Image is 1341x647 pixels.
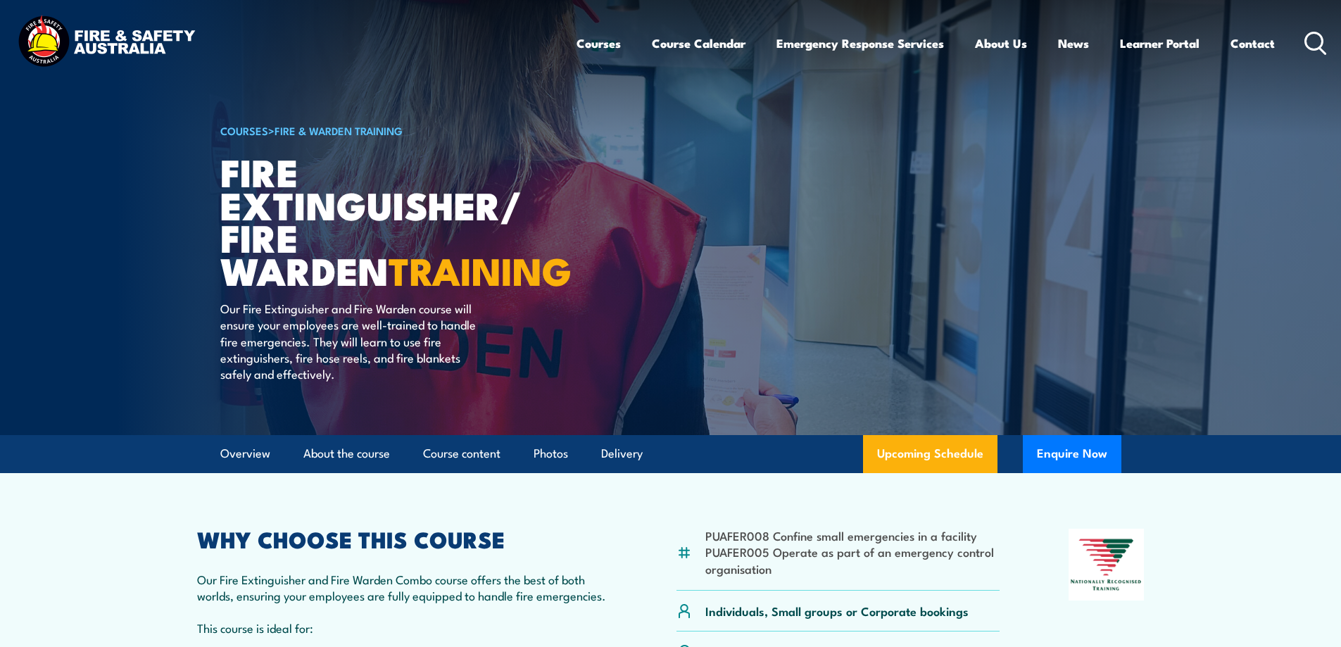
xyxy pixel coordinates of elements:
a: Photos [534,435,568,472]
strong: TRAINING [389,240,572,299]
a: Contact [1230,25,1275,62]
a: Delivery [601,435,643,472]
a: COURSES [220,123,268,138]
p: Our Fire Extinguisher and Fire Warden Combo course offers the best of both worlds, ensuring your ... [197,571,608,604]
a: Upcoming Schedule [863,435,997,473]
a: Course content [423,435,500,472]
a: News [1058,25,1089,62]
p: Our Fire Extinguisher and Fire Warden course will ensure your employees are well-trained to handl... [220,300,477,382]
p: Individuals, Small groups or Corporate bookings [705,603,969,619]
p: This course is ideal for: [197,620,608,636]
a: Emergency Response Services [776,25,944,62]
a: About Us [975,25,1027,62]
li: PUAFER005 Operate as part of an emergency control organisation [705,544,1000,577]
h1: Fire Extinguisher/ Fire Warden [220,155,568,287]
a: Learner Portal [1120,25,1200,62]
button: Enquire Now [1023,435,1121,473]
a: Fire & Warden Training [275,123,403,138]
a: Overview [220,435,270,472]
h6: > [220,122,568,139]
img: Nationally Recognised Training logo. [1069,529,1145,601]
a: About the course [303,435,390,472]
h2: WHY CHOOSE THIS COURSE [197,529,608,548]
a: Courses [577,25,621,62]
li: PUAFER008 Confine small emergencies in a facility [705,527,1000,544]
a: Course Calendar [652,25,745,62]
